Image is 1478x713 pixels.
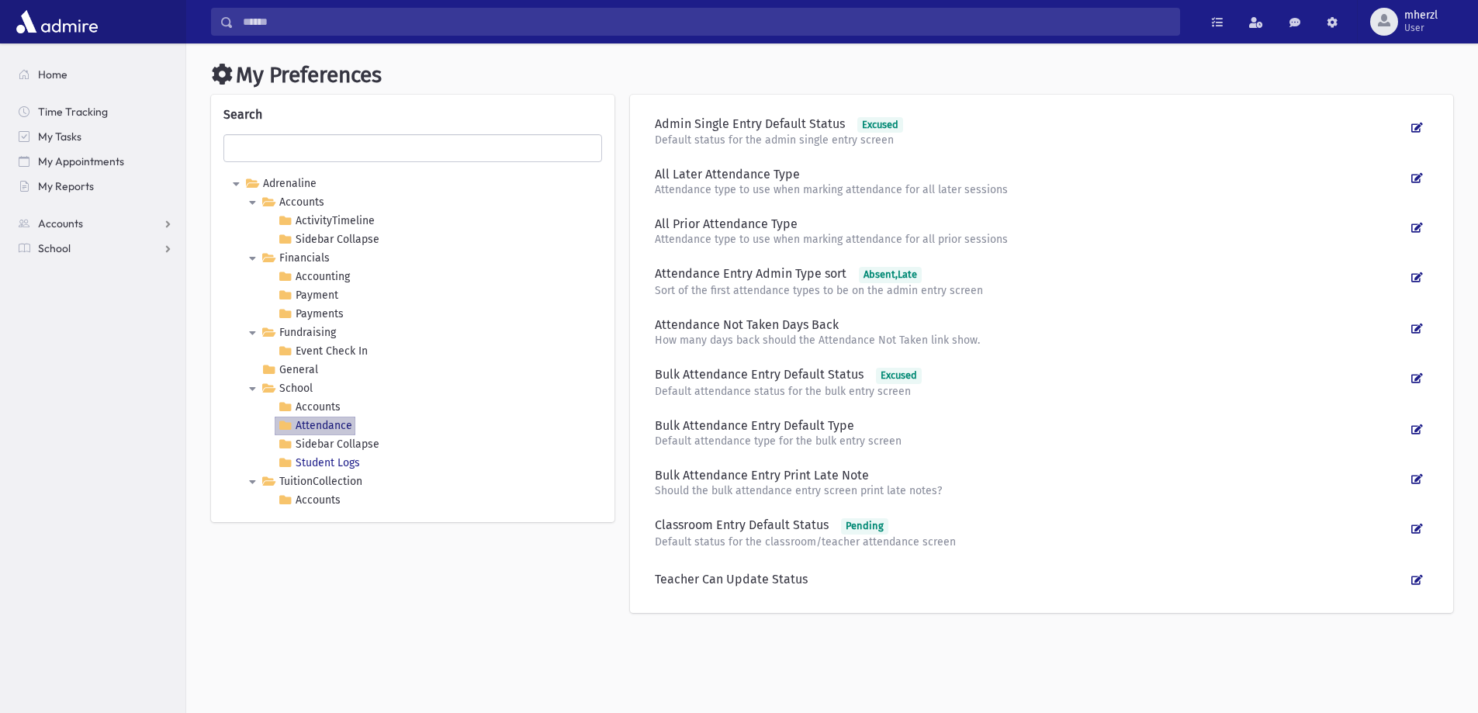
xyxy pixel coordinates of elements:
[258,324,339,342] a: Fundraising
[258,193,327,212] a: Accounts
[655,572,1406,587] div: Teacher Can Update Status
[655,133,1406,148] p: Default status for the admin single entry screen
[6,211,185,236] a: Accounts
[655,167,1406,182] div: All Later Attendance Type
[12,6,102,37] img: AdmirePro
[275,491,344,510] a: Accounts
[275,286,341,305] a: Payment
[859,267,922,283] span: Absent,Late
[655,116,1406,133] div: Admin Single Entry Default Status
[38,241,71,255] span: School
[275,230,382,249] a: Sidebar Collapse
[857,117,903,133] span: Excused
[275,398,344,417] a: Accounts
[275,305,347,324] a: Payments
[223,107,602,122] h4: Search
[258,361,321,379] a: General
[6,99,185,124] a: Time Tracking
[655,418,1406,434] div: Bulk Attendance Entry Default Type
[655,182,1406,198] p: Attendance type to use when marking attendance for all later sessions
[841,518,888,535] span: Pending
[876,368,922,384] span: Excused
[275,212,378,230] a: ActivityTimeline
[655,283,1406,299] p: Sort of the first attendance types to be on the admin entry screen
[655,517,1406,535] div: Classroom Entry Default Status
[1404,22,1438,34] span: User
[38,67,67,81] span: Home
[275,417,355,435] a: Attendance
[38,216,83,230] span: Accounts
[38,179,94,193] span: My Reports
[655,232,1406,247] p: Attendance type to use when marking attendance for all prior sessions
[38,154,124,168] span: My Appointments
[211,62,1453,88] h1: My Preferences
[655,384,1406,400] p: Default attendance status for the bulk entry screen
[6,149,185,174] a: My Appointments
[275,435,382,454] a: Sidebar Collapse
[1404,9,1438,22] span: mherzl
[655,434,1406,449] p: Default attendance type for the bulk entry screen
[258,379,316,398] a: School
[38,105,108,119] span: Time Tracking
[6,124,185,149] a: My Tasks
[6,174,185,199] a: My Reports
[655,333,1406,348] p: How many days back should the Attendance Not Taken link show.
[655,483,1406,499] p: Should the bulk attendance entry screen print late notes?
[655,535,1406,550] p: Default status for the classroom/teacher attendance screen
[6,62,185,87] a: Home
[38,130,81,144] span: My Tasks
[275,454,363,472] a: Student Logs
[655,266,1406,283] div: Attendance Entry Admin Type sort
[655,216,1406,232] div: All Prior Attendance Type
[258,249,333,268] a: Financials
[234,8,1179,36] input: Search
[655,468,1406,483] div: Bulk Attendance Entry Print Late Note
[275,342,371,361] a: Event Check In
[258,472,365,491] a: TuitionCollection
[655,367,1406,384] div: Bulk Attendance Entry Default Status
[242,175,320,193] a: Adrenaline
[655,317,1406,333] div: Attendance Not Taken Days Back
[6,236,185,261] a: School
[275,268,353,286] a: Accounting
